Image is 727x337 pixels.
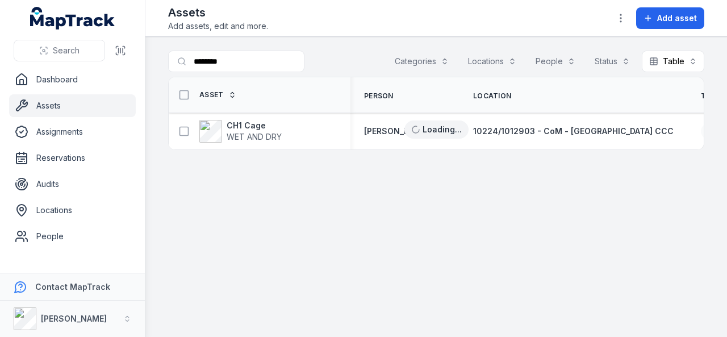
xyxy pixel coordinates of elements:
button: Locations [461,51,524,72]
button: People [528,51,583,72]
button: Table [642,51,704,72]
strong: [PERSON_NAME] [41,314,107,323]
a: Reservations [9,147,136,169]
button: Categories [387,51,456,72]
a: Assets [9,94,136,117]
a: MapTrack [30,7,115,30]
a: CH1 CageWET AND DRY [199,120,282,143]
a: Dashboard [9,68,136,91]
span: Person [364,91,394,101]
button: Add asset [636,7,704,29]
span: Add asset [657,13,697,24]
span: Tag [701,91,716,101]
a: 10224/1012903 - CoM - [GEOGRAPHIC_DATA] CCC [473,126,674,137]
span: Add assets, edit and more. [168,20,268,32]
strong: Contact MapTrack [35,282,110,292]
a: Locations [9,199,136,222]
span: Location [473,91,511,101]
a: [PERSON_NAME] [364,126,430,137]
button: Status [587,51,637,72]
h2: Assets [168,5,268,20]
a: Asset [199,90,236,99]
a: Audits [9,173,136,195]
button: Search [14,40,105,61]
a: People [9,225,136,248]
span: Asset [199,90,224,99]
span: Search [53,45,80,56]
span: WET AND DRY [227,132,282,142]
strong: CH1 Cage [227,120,282,131]
span: 10224/1012903 - CoM - [GEOGRAPHIC_DATA] CCC [473,126,674,136]
a: Assignments [9,120,136,143]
